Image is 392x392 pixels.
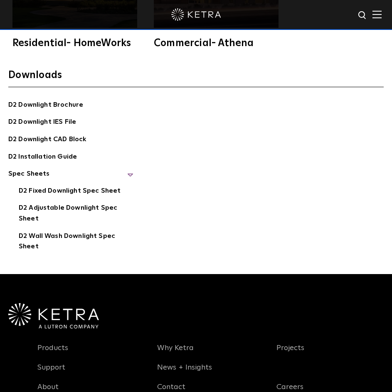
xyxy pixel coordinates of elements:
a: Why Ketra [157,343,194,363]
div: Commercial- Athena [154,38,279,48]
a: D2 Adjustable Downlight Spec Sheet [19,203,133,225]
a: Support [37,363,65,382]
a: D2 Downlight IES File [8,117,76,129]
a: D2 Fixed Downlight Spec Sheet [19,186,121,198]
a: D2 Downlight Brochure [8,100,83,112]
div: Navigation Menu [37,343,384,382]
a: Projects [276,343,304,363]
a: News + Insights [157,363,212,382]
img: Hamburger%20Nav.svg [372,10,382,18]
span: Spec Sheets [8,169,133,186]
a: D2 Wall Wash Downlight Spec Sheet [19,231,133,253]
img: Ketra-aLutronCo_White_RGB [8,303,99,329]
a: Products [37,343,68,363]
img: ketra-logo-2019-white [171,8,221,21]
a: D2 Installation Guide [8,152,77,164]
div: Residential- HomeWorks [12,38,137,48]
img: search icon [357,10,368,21]
h3: Downloads [8,69,384,87]
a: D2 Downlight CAD Block [8,134,86,146]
